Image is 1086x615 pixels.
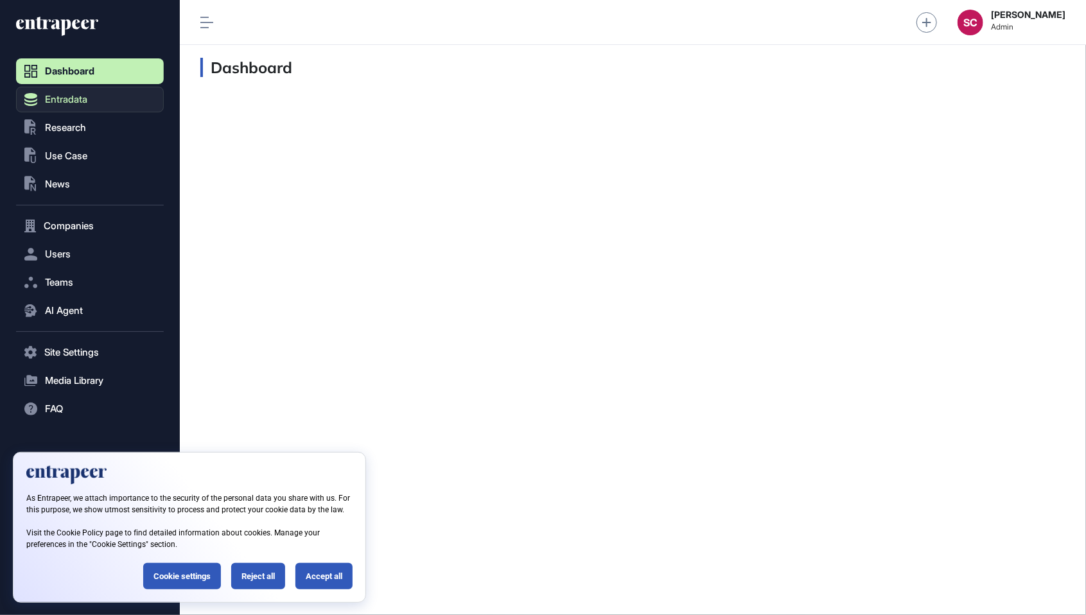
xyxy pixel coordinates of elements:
[44,347,99,358] span: Site Settings
[45,277,73,288] span: Teams
[16,298,164,324] button: AI Agent
[16,115,164,141] button: Research
[16,58,164,84] a: Dashboard
[45,66,94,76] span: Dashboard
[16,213,164,239] button: Companies
[45,376,103,386] span: Media Library
[45,179,70,189] span: News
[44,221,94,231] span: Companies
[16,241,164,267] button: Users
[45,94,87,105] span: Entradata
[16,87,164,112] button: Entradata
[45,306,83,316] span: AI Agent
[45,123,86,133] span: Research
[45,404,63,414] span: FAQ
[16,270,164,295] button: Teams
[991,22,1065,31] span: Admin
[200,58,292,77] h3: Dashboard
[16,171,164,197] button: News
[958,10,983,35] button: SC
[16,340,164,365] button: Site Settings
[45,249,71,259] span: Users
[16,396,164,422] button: FAQ
[16,368,164,394] button: Media Library
[991,10,1065,20] strong: [PERSON_NAME]
[16,143,164,169] button: Use Case
[45,151,87,161] span: Use Case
